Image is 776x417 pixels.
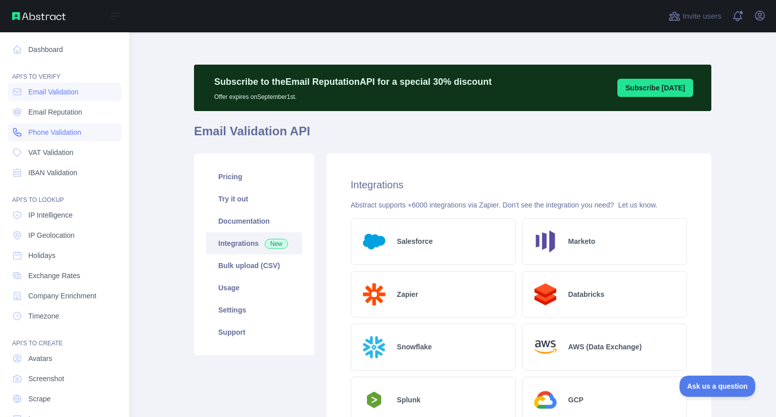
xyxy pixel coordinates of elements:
[28,271,80,281] span: Exchange Rates
[8,40,121,59] a: Dashboard
[206,299,302,321] a: Settings
[617,79,693,97] button: Subscribe [DATE]
[8,61,121,81] div: API'S TO VERIFY
[8,206,121,224] a: IP Intelligence
[28,311,59,321] span: Timezone
[530,385,560,415] img: Logo
[397,395,421,405] h2: Splunk
[8,184,121,204] div: API'S TO LOOKUP
[666,8,723,24] button: Invite users
[214,89,492,101] p: Offer expires on September 1st.
[28,87,78,97] span: Email Validation
[397,289,418,299] h2: Zapier
[265,239,288,249] span: New
[206,254,302,277] a: Bulk upload (CSV)
[28,394,51,404] span: Scrape
[680,376,756,397] iframe: Toggle Customer Support
[568,289,605,299] h2: Databricks
[8,370,121,388] a: Screenshot
[206,188,302,210] a: Try it out
[206,321,302,343] a: Support
[397,236,433,246] h2: Salesforce
[206,277,302,299] a: Usage
[8,164,121,182] a: IBAN Validation
[8,287,121,305] a: Company Enrichment
[194,123,711,147] h1: Email Validation API
[214,75,492,89] p: Subscribe to the Email Reputation API for a special 30 % discount
[8,103,121,121] a: Email Reputation
[8,123,121,141] a: Phone Validation
[397,342,432,352] h2: Snowflake
[12,12,66,20] img: Abstract API
[8,390,121,408] a: Scrape
[206,210,302,232] a: Documentation
[28,291,96,301] span: Company Enrichment
[568,342,642,352] h2: AWS (Data Exchange)
[359,389,389,411] img: Logo
[530,332,560,362] img: Logo
[359,332,389,362] img: Logo
[683,11,721,22] span: Invite users
[28,107,82,117] span: Email Reputation
[8,349,121,368] a: Avatars
[206,232,302,254] a: Integrations New
[530,227,560,256] img: Logo
[28,147,73,158] span: VAT Validation
[8,246,121,265] a: Holidays
[8,143,121,162] a: VAT Validation
[359,280,389,309] img: Logo
[351,178,687,192] h2: Integrations
[28,127,81,137] span: Phone Validation
[8,83,121,101] a: Email Validation
[28,250,56,260] span: Holidays
[351,200,687,210] div: Abstract supports +6000 integrations via Zapier. Don't see the integration you need?
[28,210,73,220] span: IP Intelligence
[530,280,560,309] img: Logo
[28,353,52,363] span: Avatars
[28,168,77,178] span: IBAN Validation
[28,374,64,384] span: Screenshot
[8,327,121,347] div: API'S TO CREATE
[568,395,584,405] h2: GCP
[8,307,121,325] a: Timezone
[206,166,302,188] a: Pricing
[568,236,596,246] h2: Marketo
[28,230,75,240] span: IP Geolocation
[618,201,657,209] a: Let us know.
[8,267,121,285] a: Exchange Rates
[8,226,121,244] a: IP Geolocation
[359,227,389,256] img: Logo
